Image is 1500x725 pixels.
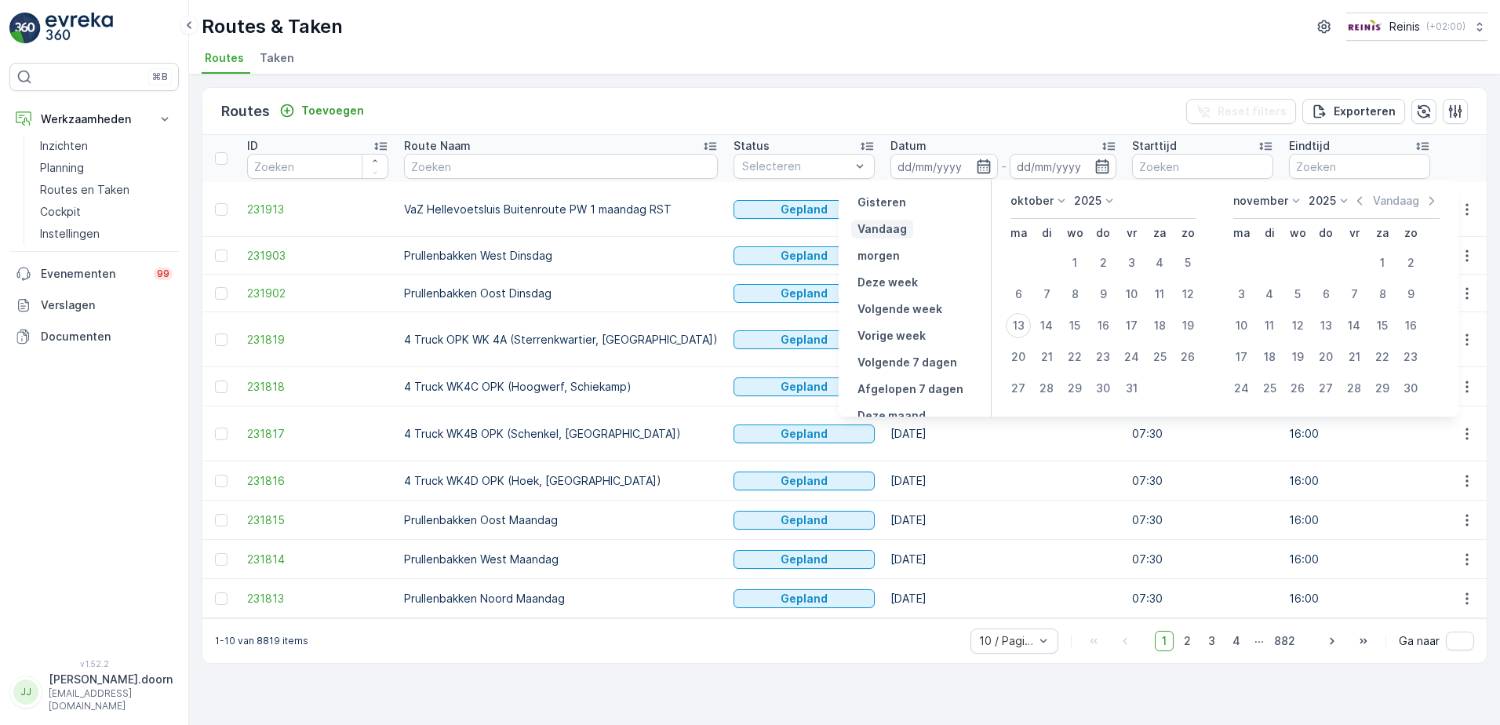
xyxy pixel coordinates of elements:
p: Status [734,138,770,154]
p: Afgelopen 7 dagen [857,381,963,397]
div: 23 [1090,344,1116,370]
p: Routes & Taken [202,14,343,39]
span: v 1.52.2 [9,659,179,669]
p: ⌘B [152,71,168,83]
p: Werkzaamheden [41,111,147,127]
div: 31 [1119,376,1144,401]
p: Gepland [781,332,828,348]
div: 26 [1175,344,1200,370]
a: 231814 [247,552,388,567]
div: 22 [1062,344,1087,370]
button: Afgelopen 7 dagen [851,380,970,399]
div: JJ [13,679,38,705]
span: 882 [1267,631,1302,651]
p: Volgende 7 dagen [857,355,957,370]
p: Eindtijd [1289,138,1330,154]
span: 1 [1155,631,1174,651]
p: Deze maand [857,408,926,424]
th: zaterdag [1145,219,1174,247]
button: Reset filters [1186,99,1296,124]
div: 14 [1342,313,1367,338]
td: [DATE] [883,579,1124,618]
div: Toggle Row Selected [215,381,228,393]
td: [DATE] [883,501,1124,540]
p: ... [1254,631,1264,651]
p: 16:00 [1289,591,1430,607]
div: 6 [1313,282,1338,307]
div: 20 [1313,344,1338,370]
p: Exporteren [1334,104,1396,119]
button: Gepland [734,472,875,490]
p: 16:00 [1289,473,1430,489]
p: Reset filters [1218,104,1287,119]
div: 7 [1034,282,1059,307]
button: Deze maand [851,406,932,425]
p: Prullenbakken Noord Maandag [404,591,718,607]
th: vrijdag [1340,219,1368,247]
th: woensdag [1061,219,1089,247]
p: Deze week [857,275,918,290]
p: Routes en Taken [40,182,129,198]
p: 07:30 [1132,512,1273,528]
div: 7 [1342,282,1367,307]
th: dinsdag [1255,219,1283,247]
div: 14 [1034,313,1059,338]
div: Toggle Row Selected [215,250,228,262]
td: [DATE] [883,540,1124,579]
input: dd/mm/yyyy [1010,154,1117,179]
button: Gisteren [851,193,912,212]
p: november [1233,193,1288,209]
th: maandag [1004,219,1032,247]
a: 231913 [247,202,388,217]
div: 25 [1147,344,1172,370]
p: ID [247,138,258,154]
div: Toggle Row Selected [215,592,228,605]
p: VaZ Hellevoetsluis Buitenroute PW 1 maandag RST [404,202,718,217]
button: Reinis(+02:00) [1346,13,1487,41]
p: morgen [857,248,900,264]
div: 10 [1119,282,1144,307]
div: Toggle Row Selected [215,475,228,487]
p: Gepland [781,286,828,301]
button: Gepland [734,246,875,265]
div: Toggle Row Selected [215,203,228,216]
p: ( +02:00 ) [1426,20,1465,33]
input: dd/mm/yyyy [890,154,998,179]
p: Gepland [781,591,828,607]
span: 2 [1177,631,1198,651]
div: 4 [1147,250,1172,275]
a: 231813 [247,591,388,607]
th: zondag [1174,219,1202,247]
div: 29 [1370,376,1395,401]
span: Routes [205,50,244,66]
th: maandag [1227,219,1255,247]
a: 231816 [247,473,388,489]
p: 4 Truck WK4C OPK (Hoogwerf, Schiekamp) [404,379,718,395]
td: [DATE] [883,461,1124,501]
div: 13 [1313,313,1338,338]
span: 3 [1201,631,1222,651]
div: 28 [1034,376,1059,401]
div: 23 [1398,344,1423,370]
th: zondag [1396,219,1425,247]
a: 231819 [247,332,388,348]
p: Planning [40,160,84,176]
a: 231902 [247,286,388,301]
a: Cockpit [34,201,179,223]
a: Evenementen99 [9,258,179,290]
th: dinsdag [1032,219,1061,247]
button: Volgende 7 dagen [851,353,963,372]
th: woensdag [1283,219,1312,247]
input: Zoeken [1132,154,1273,179]
span: Taken [260,50,294,66]
p: Prullenbakken Oost Maandag [404,512,718,528]
td: [DATE] [883,406,1124,461]
button: Deze week [851,273,924,292]
div: 30 [1090,376,1116,401]
div: 15 [1370,313,1395,338]
p: Toevoegen [301,103,364,118]
div: 12 [1285,313,1310,338]
button: Toevoegen [273,101,370,120]
p: 99 [157,268,169,280]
